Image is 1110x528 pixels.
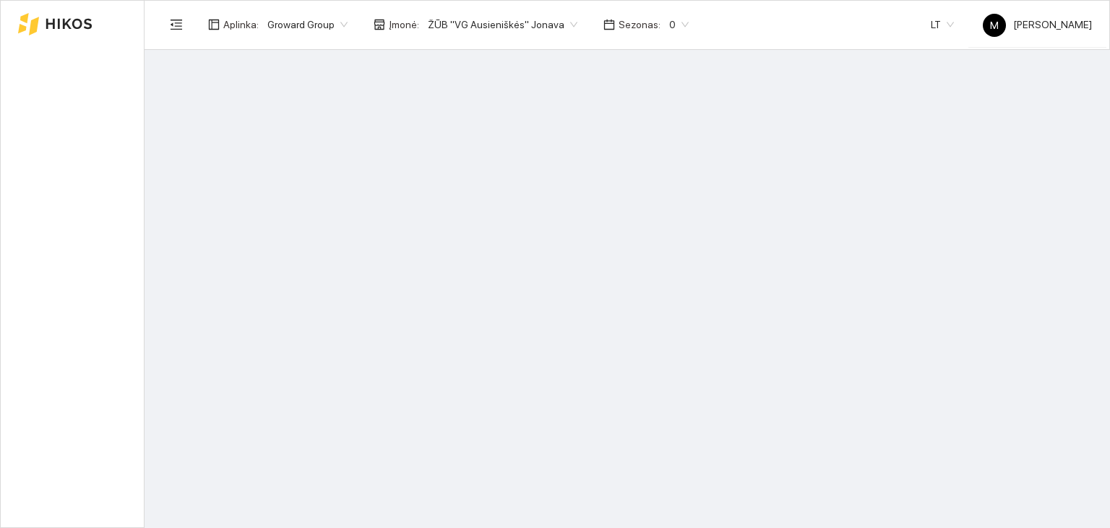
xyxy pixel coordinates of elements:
span: LT [931,14,954,35]
span: layout [208,19,220,30]
span: menu-fold [170,18,183,31]
span: Įmonė : [389,17,419,33]
span: 0 [669,14,689,35]
span: Aplinka : [223,17,259,33]
span: shop [374,19,385,30]
button: menu-fold [162,10,191,39]
span: ŽŪB "VG Ausieniškės" Jonava [428,14,577,35]
span: M [990,14,999,37]
span: calendar [603,19,615,30]
span: Sezonas : [619,17,661,33]
span: Groward Group [267,14,348,35]
span: [PERSON_NAME] [983,19,1092,30]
